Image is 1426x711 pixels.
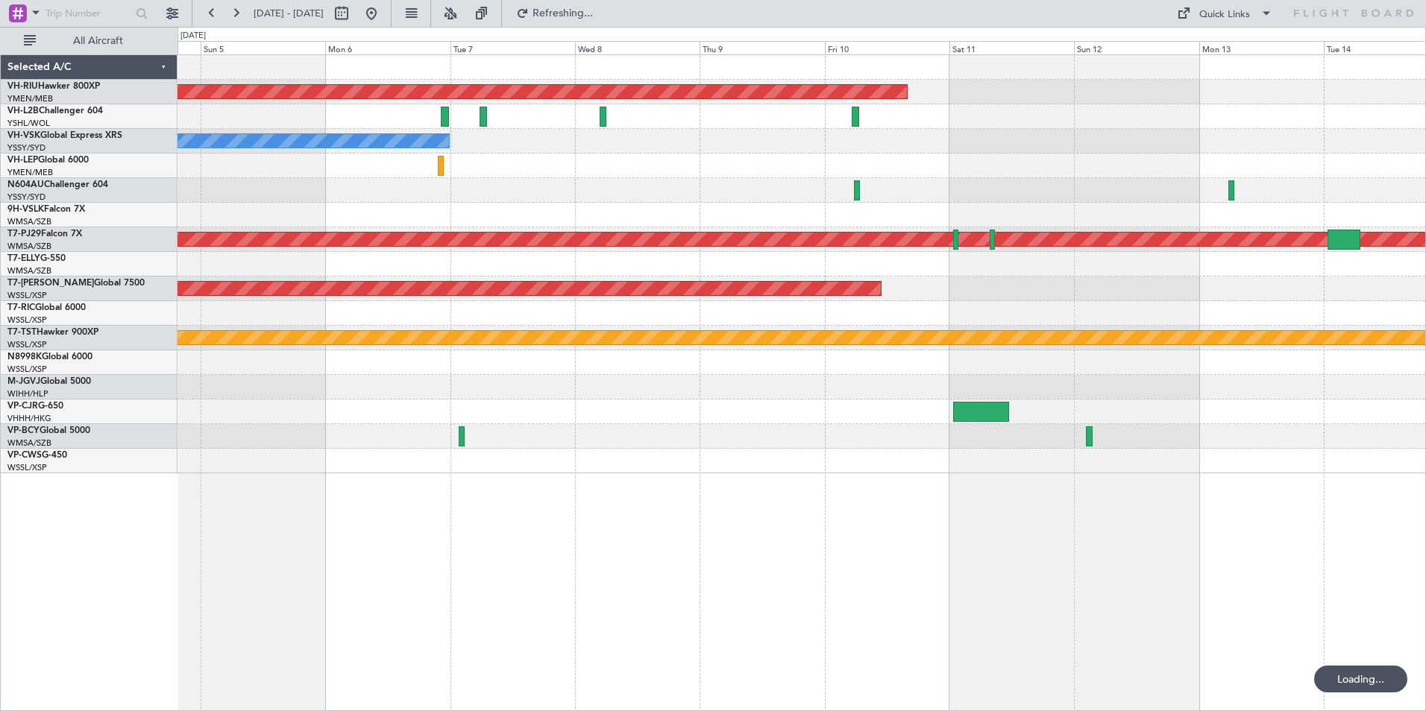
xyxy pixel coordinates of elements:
a: T7-[PERSON_NAME]Global 7500 [7,279,145,288]
a: T7-ELLYG-550 [7,254,66,263]
a: VH-L2BChallenger 604 [7,107,103,116]
div: Sat 11 [949,41,1074,54]
span: T7-RIC [7,303,35,312]
a: WSSL/XSP [7,315,47,326]
a: VP-CWSG-450 [7,451,67,460]
input: Trip Number [45,2,131,25]
a: WMSA/SZB [7,265,51,276]
span: T7-[PERSON_NAME] [7,279,94,288]
span: VH-LEP [7,156,38,165]
span: VH-L2B [7,107,39,116]
a: VH-VSKGlobal Express XRS [7,131,122,140]
div: Sun 5 [201,41,325,54]
span: Refreshing... [532,8,594,19]
a: N604AUChallenger 604 [7,180,108,189]
span: N604AU [7,180,44,189]
a: T7-TSTHawker 900XP [7,328,98,337]
span: N8998K [7,353,42,361]
a: WMSA/SZB [7,241,51,252]
span: T7-PJ29 [7,230,41,238]
a: WSSL/XSP [7,339,47,350]
div: [DATE] [180,30,206,42]
a: WMSA/SZB [7,216,51,227]
a: WSSL/XSP [7,462,47,473]
div: Quick Links [1199,7,1250,22]
button: Quick Links [1169,1,1280,25]
a: T7-PJ29Falcon 7X [7,230,82,238]
span: M-JGVJ [7,377,40,386]
a: WSSL/XSP [7,364,47,375]
span: [DATE] - [DATE] [254,7,324,20]
div: Wed 8 [575,41,700,54]
a: M-JGVJGlobal 5000 [7,377,91,386]
a: VP-BCYGlobal 5000 [7,426,90,435]
span: VP-CWS [7,451,42,460]
div: Mon 6 [325,41,450,54]
div: Tue 7 [450,41,575,54]
span: VP-BCY [7,426,40,435]
div: Mon 13 [1199,41,1324,54]
a: N8998KGlobal 6000 [7,353,92,361]
div: Fri 10 [825,41,949,54]
span: VP-CJR [7,402,38,411]
a: 9H-VSLKFalcon 7X [7,205,85,214]
button: Refreshing... [509,1,599,25]
button: All Aircraft [16,29,162,53]
a: VHHH/HKG [7,413,51,424]
span: T7-TST [7,328,37,337]
div: Sun 12 [1074,41,1199,54]
a: YMEN/MEB [7,93,53,104]
a: VH-LEPGlobal 6000 [7,156,89,165]
span: All Aircraft [39,36,157,46]
span: VH-VSK [7,131,40,140]
div: Loading... [1314,666,1407,692]
span: VH-RIU [7,82,38,91]
a: VH-RIUHawker 800XP [7,82,100,91]
a: VP-CJRG-650 [7,402,63,411]
a: YSSY/SYD [7,142,45,154]
a: T7-RICGlobal 6000 [7,303,86,312]
span: T7-ELLY [7,254,40,263]
span: 9H-VSLK [7,205,44,214]
a: YSHL/WOL [7,118,50,129]
a: YSSY/SYD [7,192,45,203]
a: WSSL/XSP [7,290,47,301]
div: Thu 9 [700,41,824,54]
a: WIHH/HLP [7,388,48,399]
a: WMSA/SZB [7,437,51,449]
a: YMEN/MEB [7,167,53,178]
